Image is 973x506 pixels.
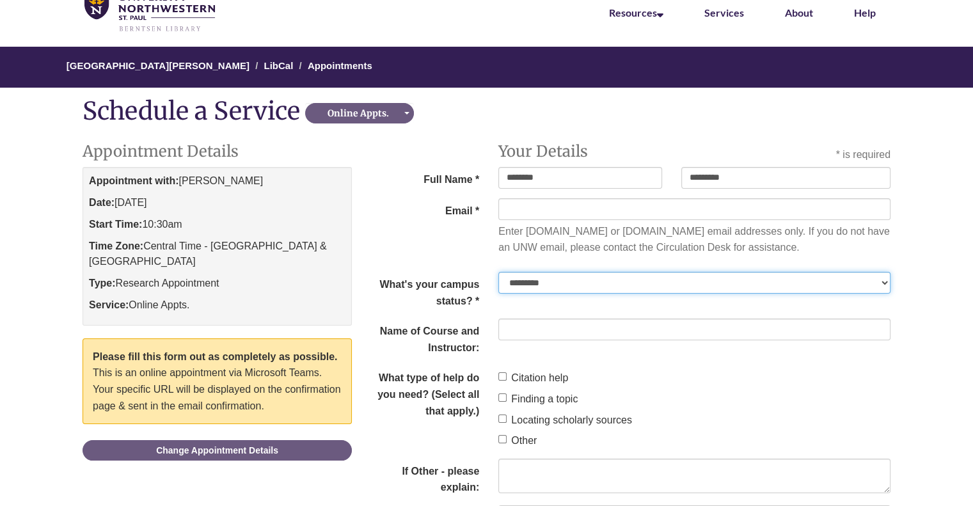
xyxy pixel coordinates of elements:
div: Enter [DOMAIN_NAME] or [DOMAIN_NAME] email addresses only. If you do not have an UNW email, pleas... [498,223,890,256]
label: Finding a topic [498,391,578,407]
h2: Your Details [498,143,662,160]
p: Central Time - [GEOGRAPHIC_DATA] & [GEOGRAPHIC_DATA] [89,239,345,269]
strong: Service: [89,299,129,310]
a: Services [704,6,744,19]
input: Finding a topic [498,393,507,402]
b: Please fill this form out as completely as possible. [93,351,337,362]
input: Other [498,435,507,443]
a: Resources [609,6,663,19]
a: About [785,6,813,19]
input: Citation help [498,372,507,381]
label: Locating scholarly sources [498,412,632,429]
a: Appointments [308,60,372,71]
strong: Start Time: [89,219,142,230]
a: [GEOGRAPHIC_DATA][PERSON_NAME] [67,60,249,71]
strong: Time Zone: [89,241,143,251]
label: Other [498,432,537,449]
label: If Other - please explain: [352,459,489,496]
nav: Breadcrumb [83,47,890,88]
p: [PERSON_NAME] [89,173,345,189]
label: Citation help [498,370,568,386]
p: [DATE] [89,195,345,210]
div: This is an online appointment via Microsoft Teams. Your specific URL will be displayed on the con... [83,338,352,424]
a: Help [854,6,876,19]
label: What's your campus status? * [352,272,489,309]
button: Online Appts. [305,103,414,123]
input: Locating scholarly sources [498,415,507,423]
strong: Date: [89,197,115,208]
strong: Type: [89,278,115,289]
p: 10:30am [89,217,345,232]
p: Research Appointment [89,276,345,291]
p: Online Appts. [89,297,345,313]
h2: Appointment Details [83,143,352,160]
div: * is required [836,146,890,163]
strong: Appointment with: [89,175,178,186]
span: Full Name * [352,167,489,188]
legend: What type of help do you need? (Select all that apply.) [352,365,489,419]
a: LibCal [264,60,293,71]
div: Schedule a Service [83,97,305,124]
div: Online Appts. [309,107,407,120]
label: Email * [352,198,489,219]
label: Name of Course and Instructor: [352,319,489,356]
a: Change Appointment Details [83,440,352,461]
